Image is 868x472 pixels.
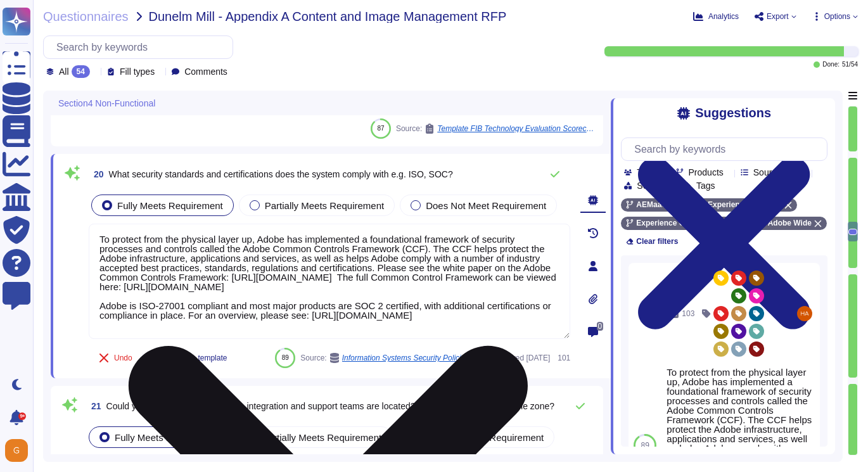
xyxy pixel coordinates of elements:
[693,11,739,22] button: Analytics
[396,124,596,134] span: Source:
[628,138,827,160] input: Search by keywords
[89,224,570,339] textarea: To protect from the physical layer up, Adobe has implemented a foundational framework of security...
[120,67,155,76] span: Fill types
[89,170,104,179] span: 20
[18,412,26,420] div: 9+
[842,61,858,68] span: 51 / 54
[426,200,546,211] span: Does Not Meet Requirement
[377,125,384,132] span: 87
[59,67,69,76] span: All
[708,13,739,20] span: Analytics
[72,65,90,78] div: 54
[117,200,223,211] span: Fully Meets Requirement
[824,13,850,20] span: Options
[184,67,227,76] span: Comments
[265,200,384,211] span: Partially Meets Requirement
[43,10,129,23] span: Questionnaires
[109,169,453,179] span: What security standards and certifications does the system comply with e.g. ISO, SOC?
[437,125,596,132] span: Template FIB Technology Evaluation Scorecard (Adobe Livecycle).[DOMAIN_NAME]
[3,437,37,464] button: user
[767,13,789,20] span: Export
[149,10,507,23] span: Dunelm Mill - Appendix A Content and Image Management RFP
[597,322,604,331] span: 0
[641,442,649,449] span: 89
[50,36,233,58] input: Search by keywords
[86,402,101,411] span: 21
[5,439,28,462] img: user
[797,306,812,321] img: user
[282,354,289,361] span: 89
[822,61,839,68] span: Done:
[58,99,155,108] span: Section4 Non-Functional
